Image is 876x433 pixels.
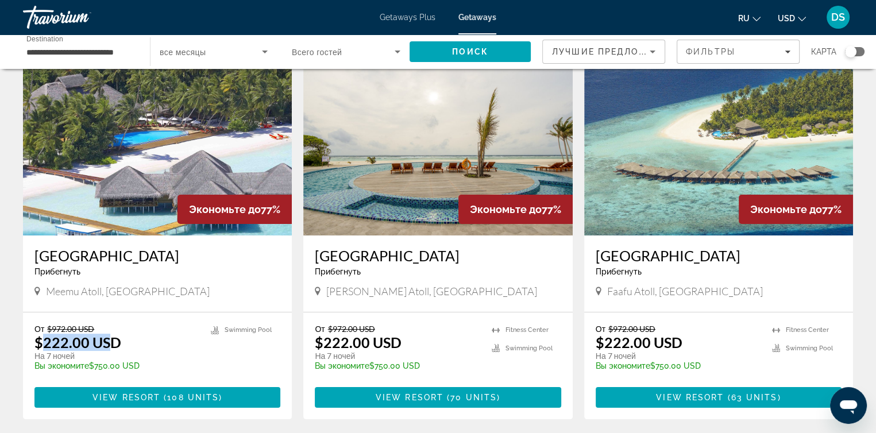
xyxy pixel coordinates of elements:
[778,10,806,26] button: Change currency
[315,247,561,264] a: [GEOGRAPHIC_DATA]
[410,41,531,62] button: Search
[26,45,135,59] input: Select destination
[596,351,761,361] p: На 7 ночей
[738,10,761,26] button: Change language
[450,393,497,402] span: 70 units
[458,195,573,224] div: 77%
[552,45,655,59] mat-select: Sort by
[443,393,500,402] span: ( )
[92,393,160,402] span: View Resort
[786,345,833,352] span: Swimming Pool
[34,351,199,361] p: На 7 ночей
[505,345,553,352] span: Swimming Pool
[750,203,822,215] span: Экономьте до
[189,203,261,215] span: Экономьте до
[596,267,642,276] span: Прибегнуть
[47,324,94,334] span: $972.00 USD
[34,334,121,351] p: $222.00 USD
[778,14,795,23] span: USD
[376,393,443,402] span: View Resort
[596,324,605,334] span: От
[452,47,488,56] span: Поиск
[46,285,210,297] span: Meemu Atoll, [GEOGRAPHIC_DATA]
[225,326,272,334] span: Swimming Pool
[167,393,219,402] span: 108 units
[677,40,800,64] button: Filters
[315,361,480,370] p: $750.00 USD
[811,44,836,60] span: карта
[470,203,542,215] span: Экономьте до
[177,195,292,224] div: 77%
[596,361,650,370] span: Вы экономите
[328,324,375,334] span: $972.00 USD
[34,267,80,276] span: Прибегнуть
[26,35,63,42] span: Destination
[686,47,735,56] span: Фильтры
[596,361,761,370] p: $750.00 USD
[505,326,549,334] span: Fitness Center
[596,387,842,408] button: View Resort(63 units)
[160,48,206,57] span: все месяцы
[830,387,867,424] iframe: Кнопка запуска окна обмена сообщениями
[596,334,682,351] p: $222.00 USD
[292,48,342,57] span: Всего гостей
[315,267,361,276] span: Прибегнуть
[315,387,561,408] button: View Resort(70 units)
[607,285,763,297] span: Faafu Atoll, [GEOGRAPHIC_DATA]
[458,13,496,22] a: Getaways
[552,47,674,56] span: Лучшие предложения
[596,247,842,264] a: [GEOGRAPHIC_DATA]
[34,361,89,370] span: Вы экономите
[23,2,138,32] a: Travorium
[315,334,402,351] p: $222.00 USD
[380,13,435,22] a: Getaways Plus
[831,11,845,23] span: DS
[34,247,280,264] a: [GEOGRAPHIC_DATA]
[303,52,572,235] img: Hondaafushi Island Resort
[34,324,44,334] span: От
[739,195,853,224] div: 77%
[315,361,369,370] span: Вы экономите
[584,52,853,235] img: Filitheyo Island Resort
[315,351,480,361] p: На 7 ночей
[34,387,280,408] button: View Resort(108 units)
[608,324,655,334] span: $972.00 USD
[823,5,853,29] button: User Menu
[786,326,829,334] span: Fitness Center
[23,52,292,235] img: Medhufushi Island Resort
[326,285,537,297] span: [PERSON_NAME] Atoll, [GEOGRAPHIC_DATA]
[656,393,724,402] span: View Resort
[34,361,199,370] p: $750.00 USD
[315,324,325,334] span: От
[738,14,750,23] span: ru
[731,393,778,402] span: 63 units
[724,393,781,402] span: ( )
[160,393,222,402] span: ( )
